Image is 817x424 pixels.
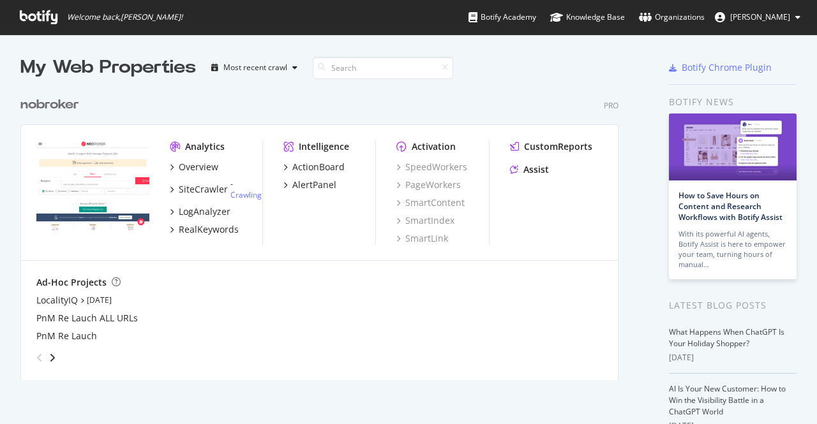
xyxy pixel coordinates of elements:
[20,96,84,114] a: nobroker
[223,64,287,71] div: Most recent crawl
[36,276,107,289] div: Ad-Hoc Projects
[396,179,461,191] a: PageWorkers
[669,383,786,417] a: AI Is Your New Customer: How to Win the Visibility Battle in a ChatGPT World
[396,161,467,173] a: SpeedWorkers
[604,100,618,111] div: Pro
[396,214,454,227] a: SmartIndex
[20,55,196,80] div: My Web Properties
[36,294,78,307] a: LocalityIQ
[669,113,797,180] img: How to Save Hours on Content and Research Workflows with Botify Assist
[179,223,239,236] div: RealKeywords
[230,179,262,200] div: -
[682,61,772,74] div: Botify Chrome Plugin
[678,229,787,270] div: With its powerful AI agents, Botify Assist is here to empower your team, turning hours of manual…
[185,140,225,153] div: Analytics
[170,205,230,218] a: LogAnalyzer
[20,96,79,114] div: nobroker
[524,140,592,153] div: CustomReports
[20,80,629,380] div: grid
[67,12,183,22] span: Welcome back, [PERSON_NAME] !
[510,163,549,176] a: Assist
[468,11,536,24] div: Botify Academy
[179,205,230,218] div: LogAnalyzer
[669,326,784,349] a: What Happens When ChatGPT Is Your Holiday Shopper?
[206,57,303,78] button: Most recent crawl
[669,95,797,109] div: Botify news
[283,179,336,191] a: AlertPanel
[669,61,772,74] a: Botify Chrome Plugin
[412,140,456,153] div: Activation
[31,347,48,368] div: angle-left
[179,183,228,196] div: SiteCrawler
[678,190,783,223] a: How to Save Hours on Content and Research Workflows with Botify Assist
[550,11,625,24] div: Knowledge Base
[299,140,349,153] div: Intelligence
[669,298,797,312] div: Latest Blog Posts
[313,57,453,79] input: Search
[705,7,811,27] button: [PERSON_NAME]
[36,330,97,342] a: PnM Re Lauch
[523,163,549,176] div: Assist
[170,179,262,200] a: SiteCrawler- Crawling
[292,161,345,173] div: ActionBoard
[510,140,592,153] a: CustomReports
[396,232,448,245] a: SmartLink
[283,161,345,173] a: ActionBoard
[292,179,336,191] div: AlertPanel
[170,161,218,173] a: Overview
[48,351,57,364] div: angle-right
[396,196,465,209] a: SmartContent
[36,140,149,231] img: nobroker.com
[87,295,112,305] a: [DATE]
[230,189,262,200] a: Crawling
[639,11,705,24] div: Organizations
[179,161,218,173] div: Overview
[669,352,797,363] div: [DATE]
[170,223,239,236] a: RealKeywords
[730,11,790,22] span: Srijita Sinha
[36,312,138,325] a: PnM Re Lauch ALL URLs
